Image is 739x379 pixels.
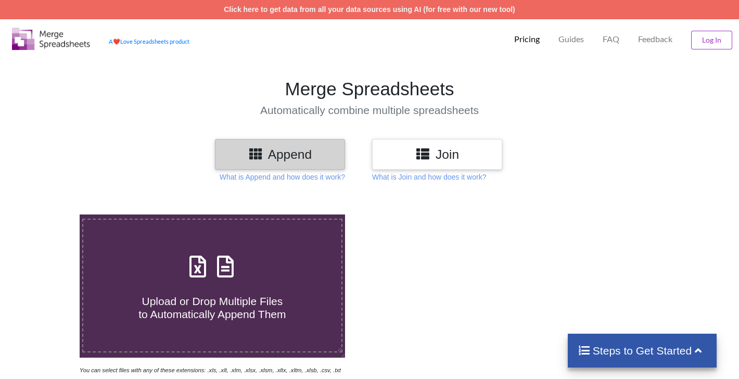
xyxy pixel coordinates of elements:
p: Pricing [514,34,540,45]
p: Guides [558,34,584,45]
span: Feedback [638,35,672,43]
h3: Join [380,147,494,162]
span: heart [113,38,120,45]
p: What is Join and how does it work? [372,172,486,182]
p: What is Append and how does it work? [220,172,345,182]
i: You can select files with any of these extensions: .xls, .xlt, .xlm, .xlsx, .xlsm, .xltx, .xltm, ... [80,367,341,373]
a: Click here to get data from all your data sources using AI (for free with our new tool) [224,5,515,14]
img: Logo.png [12,28,90,50]
h3: Append [223,147,337,162]
span: Upload or Drop Multiple Files to Automatically Append Them [138,295,286,320]
button: Log In [691,31,732,49]
p: FAQ [603,34,619,45]
a: AheartLove Spreadsheets product [109,38,189,45]
h4: Steps to Get Started [578,344,707,357]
